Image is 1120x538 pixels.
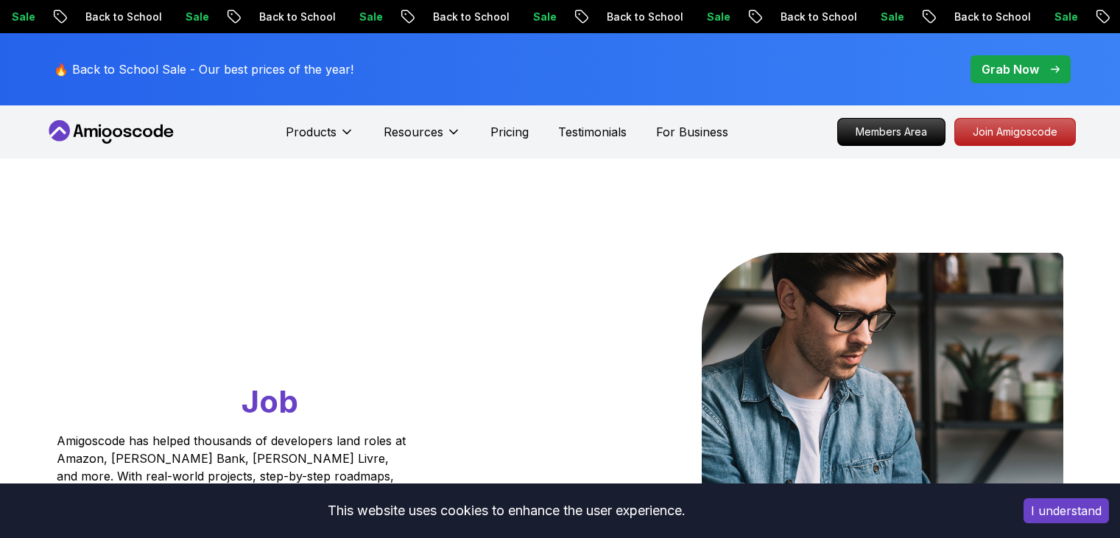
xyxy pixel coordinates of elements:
[982,60,1039,78] p: Grab Now
[242,382,298,420] span: Job
[490,123,529,141] a: Pricing
[955,119,1075,145] p: Join Amigoscode
[57,253,462,423] h1: Go From Learning to Hired: Master Java, Spring Boot & Cloud Skills That Get You the
[344,10,391,24] p: Sale
[384,123,461,153] button: Resources
[244,10,344,24] p: Back to School
[837,118,945,146] a: Members Area
[954,118,1076,146] a: Join Amigoscode
[1024,498,1109,523] button: Accept cookies
[518,10,565,24] p: Sale
[838,119,945,145] p: Members Area
[286,123,337,141] p: Products
[384,123,443,141] p: Resources
[170,10,217,24] p: Sale
[558,123,627,141] a: Testimonials
[765,10,865,24] p: Back to School
[691,10,739,24] p: Sale
[591,10,691,24] p: Back to School
[70,10,170,24] p: Back to School
[1039,10,1086,24] p: Sale
[418,10,518,24] p: Back to School
[57,432,410,520] p: Amigoscode has helped thousands of developers land roles at Amazon, [PERSON_NAME] Bank, [PERSON_N...
[11,495,1001,527] div: This website uses cookies to enhance the user experience.
[54,60,353,78] p: 🔥 Back to School Sale - Our best prices of the year!
[939,10,1039,24] p: Back to School
[286,123,354,153] button: Products
[865,10,912,24] p: Sale
[656,123,728,141] a: For Business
